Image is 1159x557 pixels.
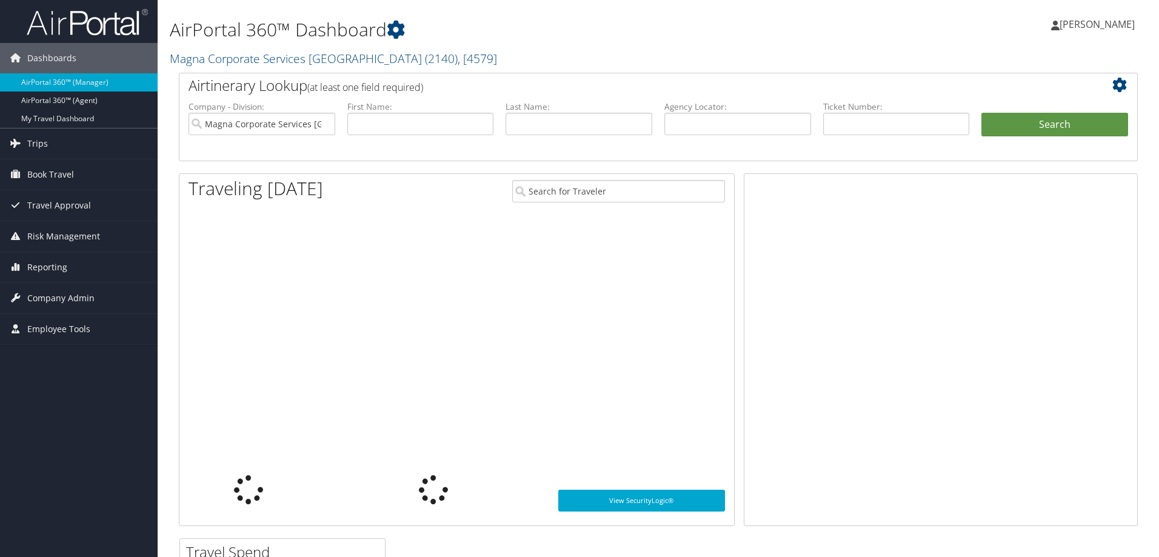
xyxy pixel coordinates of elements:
[189,101,335,113] label: Company - Division:
[512,180,725,202] input: Search for Traveler
[170,17,821,42] h1: AirPortal 360™ Dashboard
[458,50,497,67] span: , [ 4579 ]
[170,50,497,67] a: Magna Corporate Services [GEOGRAPHIC_DATA]
[1060,18,1135,31] span: [PERSON_NAME]
[347,101,494,113] label: First Name:
[1051,6,1147,42] a: [PERSON_NAME]
[27,252,67,282] span: Reporting
[189,176,323,201] h1: Traveling [DATE]
[27,8,148,36] img: airportal-logo.png
[189,75,1048,96] h2: Airtinerary Lookup
[664,101,811,113] label: Agency Locator:
[506,101,652,113] label: Last Name:
[981,113,1128,137] button: Search
[27,190,91,221] span: Travel Approval
[425,50,458,67] span: ( 2140 )
[27,159,74,190] span: Book Travel
[558,490,725,512] a: View SecurityLogic®
[27,43,76,73] span: Dashboards
[307,81,423,94] span: (at least one field required)
[27,128,48,159] span: Trips
[27,221,100,252] span: Risk Management
[27,283,95,313] span: Company Admin
[823,101,970,113] label: Ticket Number:
[27,314,90,344] span: Employee Tools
